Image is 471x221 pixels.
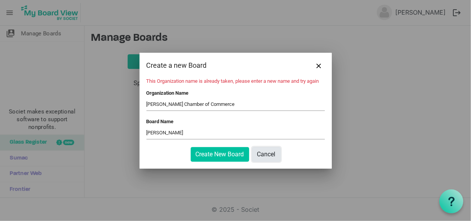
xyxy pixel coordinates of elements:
div: Create a new Board [146,60,289,71]
label: Board Name [146,119,174,124]
button: Close [313,60,325,71]
button: Cancel [252,147,281,162]
li: This Organization name is already taken, please enter a new name and try again [146,78,325,84]
button: Create New Board [191,147,249,162]
label: Organization Name [146,90,189,96]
